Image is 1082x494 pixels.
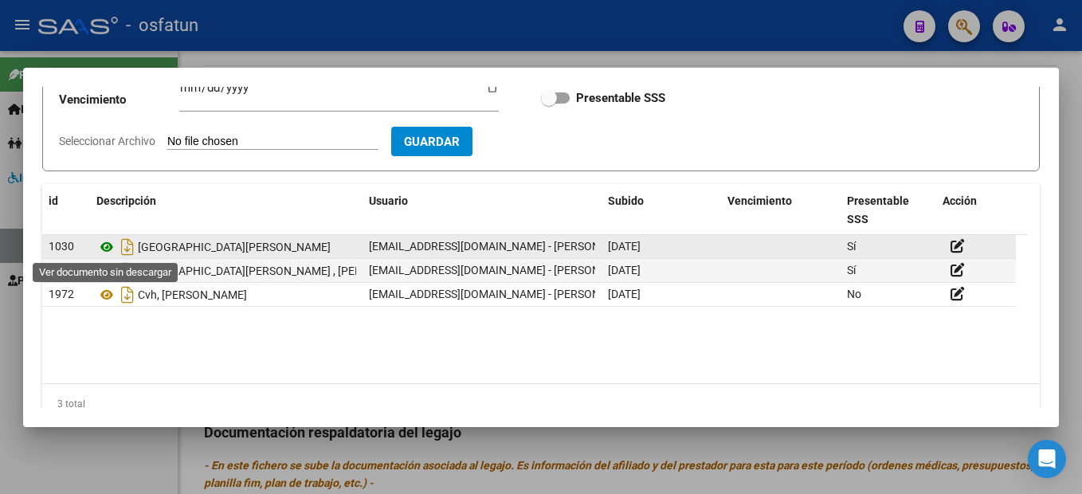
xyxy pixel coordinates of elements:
[576,91,665,105] strong: Presentable SSS
[936,184,1016,237] datatable-header-cell: Acción
[138,288,247,301] span: Cvh, [PERSON_NAME]
[49,240,74,253] span: 1030
[96,194,156,207] span: Descripción
[847,194,909,225] span: Presentable SSS
[117,258,138,284] i: Descargar documento
[391,127,472,156] button: Guardar
[49,264,74,276] span: 1077
[847,264,856,276] span: Sí
[138,241,331,253] span: [GEOGRAPHIC_DATA][PERSON_NAME]
[404,135,460,149] span: Guardar
[943,194,977,207] span: Acción
[42,384,1040,424] div: 3 total
[49,194,58,207] span: id
[138,265,423,277] span: [GEOGRAPHIC_DATA][PERSON_NAME] , [PERSON_NAME]
[608,264,641,276] span: [DATE]
[117,282,138,308] i: Descargar documento
[602,184,721,237] datatable-header-cell: Subido
[90,184,363,237] datatable-header-cell: Descripción
[59,91,179,109] p: Vencimiento
[721,184,841,237] datatable-header-cell: Vencimiento
[608,194,644,207] span: Subido
[369,194,408,207] span: Usuario
[1028,440,1066,478] div: Open Intercom Messenger
[847,288,861,300] span: No
[369,240,639,253] span: [EMAIL_ADDRESS][DOMAIN_NAME] - [PERSON_NAME]
[727,194,792,207] span: Vencimiento
[841,184,936,237] datatable-header-cell: Presentable SSS
[369,288,639,300] span: [EMAIL_ADDRESS][DOMAIN_NAME] - [PERSON_NAME]
[608,288,641,300] span: [DATE]
[369,264,639,276] span: [EMAIL_ADDRESS][DOMAIN_NAME] - [PERSON_NAME]
[608,240,641,253] span: [DATE]
[363,184,602,237] datatable-header-cell: Usuario
[59,135,155,147] span: Seleccionar Archivo
[49,288,74,300] span: 1972
[847,240,856,253] span: Sí
[42,184,90,237] datatable-header-cell: id
[117,234,138,260] i: Descargar documento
